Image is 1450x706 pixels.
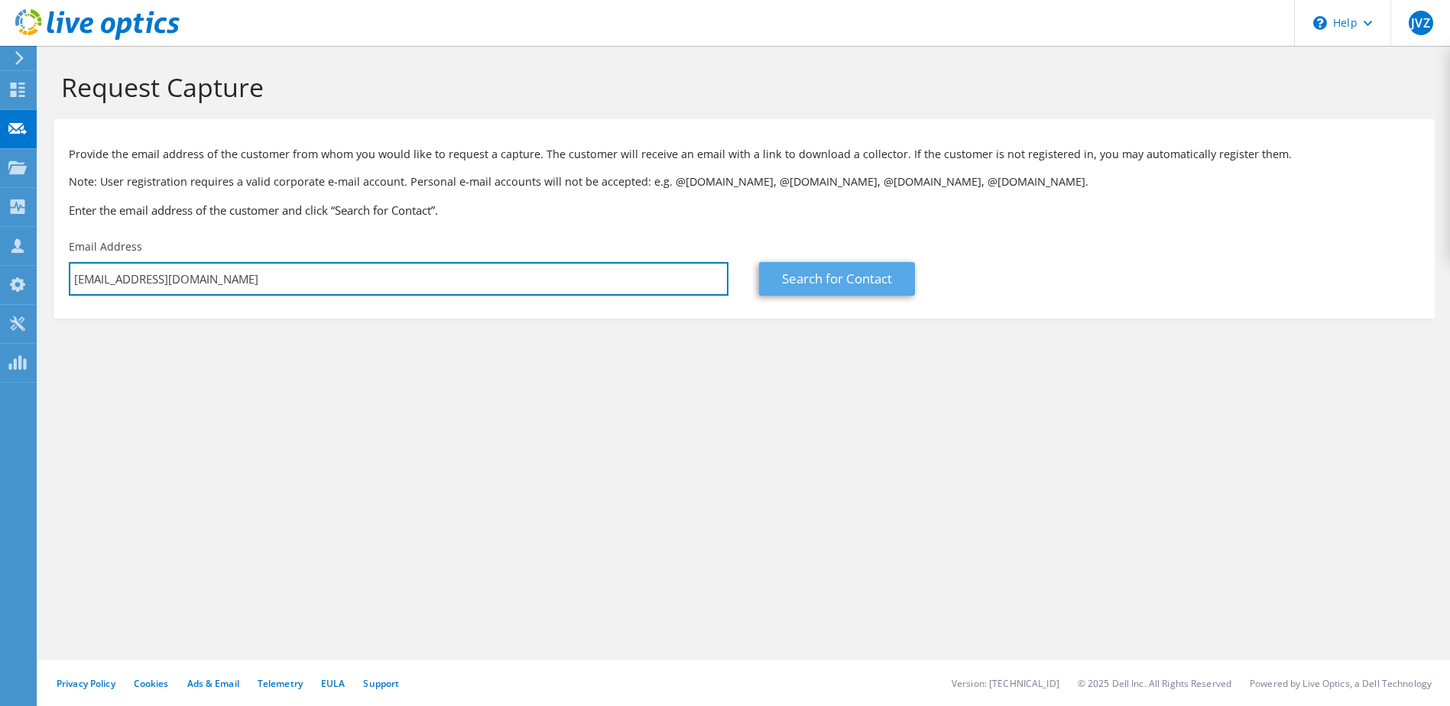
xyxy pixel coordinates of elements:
[69,239,142,254] label: Email Address
[363,677,399,690] a: Support
[258,677,303,690] a: Telemetry
[69,202,1419,219] h3: Enter the email address of the customer and click “Search for Contact”.
[61,71,1419,103] h1: Request Capture
[57,677,115,690] a: Privacy Policy
[759,262,915,296] a: Search for Contact
[1409,11,1433,35] span: JVZ
[134,677,169,690] a: Cookies
[1250,677,1432,690] li: Powered by Live Optics, a Dell Technology
[1078,677,1231,690] li: © 2025 Dell Inc. All Rights Reserved
[187,677,239,690] a: Ads & Email
[321,677,345,690] a: EULA
[952,677,1059,690] li: Version: [TECHNICAL_ID]
[69,173,1419,190] p: Note: User registration requires a valid corporate e-mail account. Personal e-mail accounts will ...
[1313,16,1327,30] svg: \n
[69,146,1419,163] p: Provide the email address of the customer from whom you would like to request a capture. The cust...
